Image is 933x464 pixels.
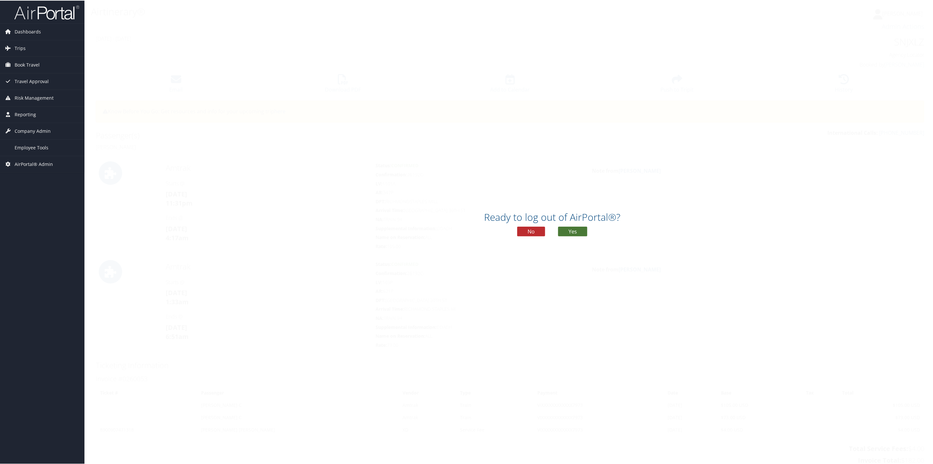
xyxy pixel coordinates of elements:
[15,73,49,89] span: Travel Approval
[15,106,36,122] span: Reporting
[15,122,51,139] span: Company Admin
[15,89,54,106] span: Risk Management
[15,156,53,172] span: AirPortal® Admin
[517,226,545,236] button: No
[15,56,40,72] span: Book Travel
[15,139,48,155] span: Employee Tools
[15,23,41,39] span: Dashboards
[558,226,587,236] button: Yes
[14,4,79,19] img: airportal-logo.png
[15,40,26,56] span: Trips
